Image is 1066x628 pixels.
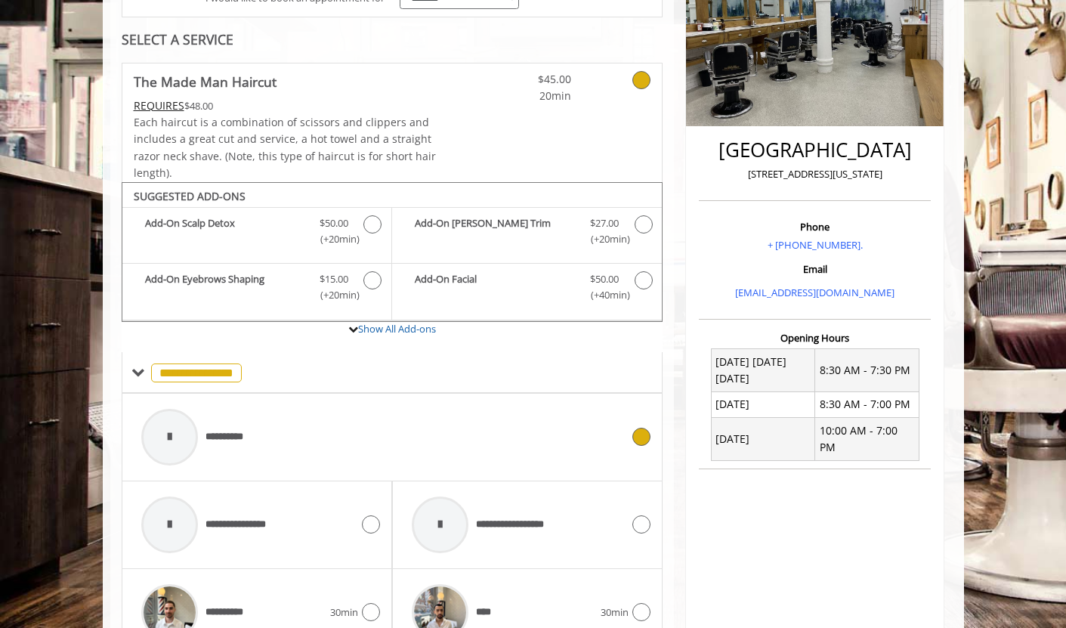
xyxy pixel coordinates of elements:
b: Add-On Eyebrows Shaping [145,271,304,303]
label: Add-On Facial [400,271,654,307]
td: [DATE] [711,391,815,417]
div: $48.00 [134,97,437,114]
td: 8:30 AM - 7:30 PM [815,349,919,392]
span: 30min [330,605,358,620]
div: The Made Man Haircut Add-onS [122,182,663,323]
span: (+20min ) [582,231,626,247]
h3: Email [703,264,927,274]
b: The Made Man Haircut [134,71,277,92]
label: Add-On Beard Trim [400,215,654,251]
span: 20min [482,88,571,104]
span: $45.00 [482,71,571,88]
b: SUGGESTED ADD-ONS [134,189,246,203]
a: [EMAIL_ADDRESS][DOMAIN_NAME] [735,286,895,299]
h3: Opening Hours [699,333,931,343]
td: 8:30 AM - 7:00 PM [815,391,919,417]
span: $50.00 [590,271,619,287]
span: $15.00 [320,271,348,287]
span: (+40min ) [582,287,626,303]
b: Add-On [PERSON_NAME] Trim [415,215,575,247]
span: (+20min ) [311,231,356,247]
a: + [PHONE_NUMBER]. [768,238,863,252]
td: [DATE] [DATE] [DATE] [711,349,815,392]
label: Add-On Scalp Detox [130,215,384,251]
td: 10:00 AM - 7:00 PM [815,418,919,461]
span: $27.00 [590,215,619,231]
span: 30min [601,605,629,620]
span: (+20min ) [311,287,356,303]
span: Each haircut is a combination of scissors and clippers and includes a great cut and service, a ho... [134,115,436,180]
td: [DATE] [711,418,815,461]
b: Add-On Scalp Detox [145,215,304,247]
span: $50.00 [320,215,348,231]
p: [STREET_ADDRESS][US_STATE] [703,166,927,182]
h3: Phone [703,221,927,232]
b: Add-On Facial [415,271,575,303]
label: Add-On Eyebrows Shaping [130,271,384,307]
div: SELECT A SERVICE [122,32,663,47]
a: Show All Add-ons [358,322,436,336]
span: This service needs some Advance to be paid before we block your appointment [134,98,184,113]
h2: [GEOGRAPHIC_DATA] [703,139,927,161]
